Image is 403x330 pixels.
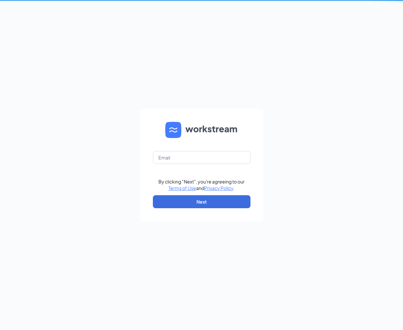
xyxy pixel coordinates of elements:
input: Email [153,151,250,164]
a: Privacy Policy [204,185,233,191]
a: Terms of Use [168,185,196,191]
img: WS logo and Workstream text [165,122,238,138]
button: Next [153,195,250,208]
div: By clicking "Next", you're agreeing to our and . [158,178,245,191]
